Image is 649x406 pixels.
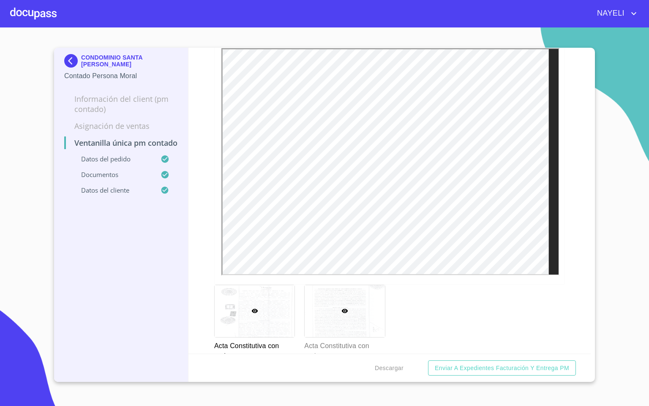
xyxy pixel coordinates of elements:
[221,48,559,275] iframe: Acta Constitutiva con poderes
[64,54,178,71] div: CONDOMINIO SANTA [PERSON_NAME]
[304,338,384,361] p: Acta Constitutiva con poderes
[435,363,569,373] span: Enviar a Expedientes Facturación y Entrega PM
[64,138,178,148] p: Ventanilla única PM contado
[64,155,161,163] p: Datos del pedido
[375,363,404,373] span: Descargar
[428,360,576,376] button: Enviar a Expedientes Facturación y Entrega PM
[64,71,178,81] p: Contado Persona Moral
[591,7,639,20] button: account of current user
[214,338,294,361] p: Acta Constitutiva con poderes
[64,54,81,68] img: Docupass spot blue
[591,7,629,20] span: NAYELI
[371,360,407,376] button: Descargar
[81,54,178,68] p: CONDOMINIO SANTA [PERSON_NAME]
[64,170,161,179] p: Documentos
[64,121,178,131] p: Asignación de Ventas
[64,186,161,194] p: Datos del cliente
[64,94,178,114] p: Información del Client (PM contado)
